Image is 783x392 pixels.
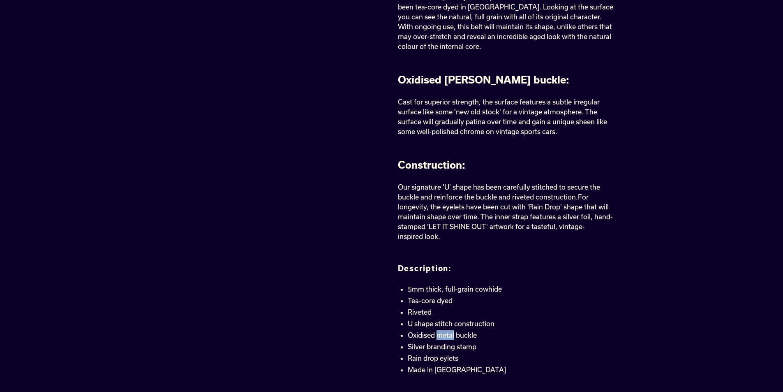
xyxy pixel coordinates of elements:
[408,320,494,327] span: U shape stitch construction
[408,296,616,306] li: Tea-core dyed
[398,98,607,135] span: Cast for superior strength, the surface features a subtle irregular surface like some 'new old st...
[408,331,477,339] span: Oxidised metal buckle
[408,342,616,352] li: Silver branding stamp
[398,264,452,273] span: Description:
[398,193,613,240] span: For longevity, the eyelets have been cut with 'Rain Drop' shape that will maintain shape over tim...
[398,74,569,86] span: Oxidised [PERSON_NAME] buckle:
[398,183,600,201] span: Our signature 'U' shape has been carefully stitched to secure the buckle and reinforce the buckle...
[408,366,506,373] span: Made In [GEOGRAPHIC_DATA]
[408,353,616,363] li: Rain drop eylets
[398,159,465,171] span: Construction:
[408,308,432,316] span: Riveted
[408,285,502,293] span: 5mm thick, full-grain cowhide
